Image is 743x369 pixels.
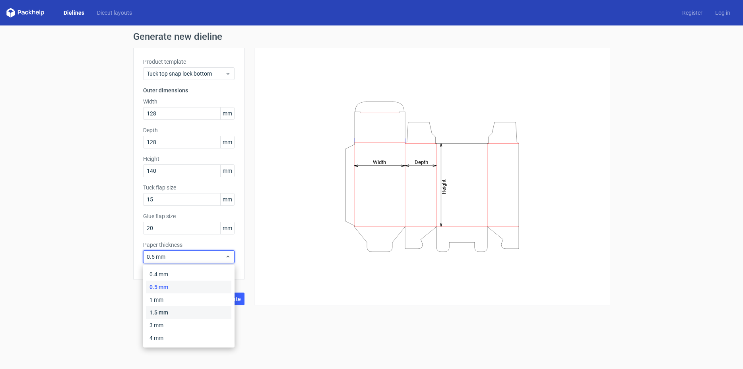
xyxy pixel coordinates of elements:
div: 4 mm [146,332,231,344]
span: mm [220,222,234,234]
span: mm [220,165,234,177]
label: Height [143,155,235,163]
span: mm [220,107,234,119]
span: mm [220,136,234,148]
span: mm [220,193,234,205]
label: Product template [143,58,235,66]
label: Width [143,98,235,105]
span: 0.5 mm [147,253,225,261]
div: 0.5 mm [146,281,231,293]
h1: Generate new dieline [133,32,610,41]
label: Paper thickness [143,241,235,249]
div: 1 mm [146,293,231,306]
tspan: Depth [415,159,428,165]
div: 0.4 mm [146,268,231,281]
div: 3 mm [146,319,231,332]
tspan: Width [372,159,386,165]
label: Tuck flap size [143,184,235,191]
div: 1.5 mm [146,306,231,319]
a: Register [676,9,709,17]
a: Diecut layouts [91,9,138,17]
a: Log in [709,9,737,17]
span: Tuck top snap lock bottom [147,70,225,78]
tspan: Height [441,179,447,194]
h3: Outer dimensions [143,86,235,94]
a: Dielines [57,9,91,17]
label: Depth [143,126,235,134]
label: Glue flap size [143,212,235,220]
